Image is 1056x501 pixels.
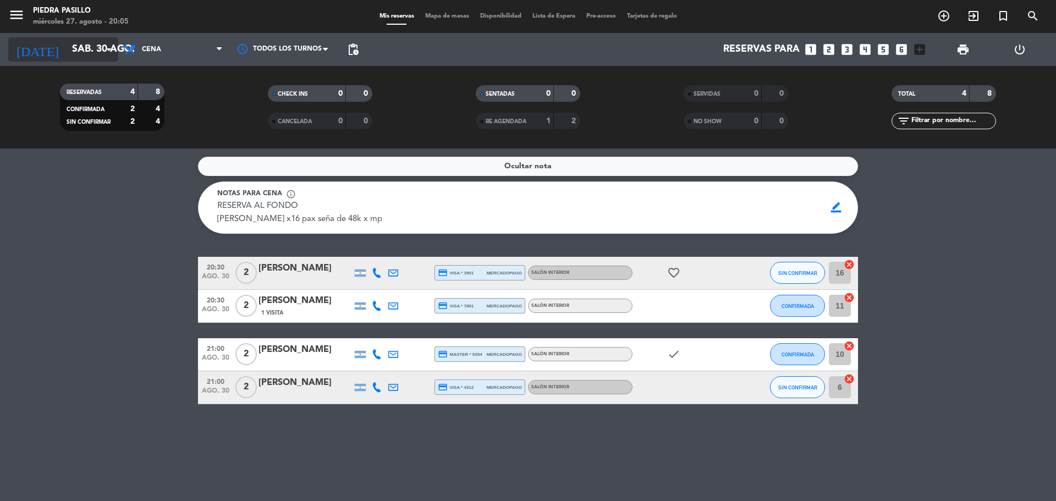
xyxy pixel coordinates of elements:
strong: 4 [156,105,162,113]
div: [PERSON_NAME] [258,376,352,390]
span: ago. 30 [202,306,229,318]
i: credit_card [438,382,448,392]
span: border_color [826,197,847,218]
i: add_circle_outline [937,9,950,23]
i: check [667,348,680,361]
div: LOG OUT [991,33,1048,66]
span: 2 [235,343,257,365]
span: 21:00 [202,375,229,388]
span: Disponibilidad [475,13,527,19]
div: miércoles 27. agosto - 20:05 [33,16,129,27]
i: looks_two [822,42,836,57]
strong: 0 [364,117,370,125]
i: looks_4 [858,42,872,57]
span: Salón Interior [531,271,569,275]
strong: 4 [130,88,135,96]
span: CHECK INS [278,91,308,97]
span: pending_actions [346,43,360,56]
span: Ocultar nota [504,160,552,173]
span: 20:30 [202,261,229,273]
span: SIN CONFIRMAR [778,270,817,276]
i: cancel [844,373,855,384]
i: looks_6 [894,42,909,57]
i: credit_card [438,301,448,311]
span: NO SHOW [694,119,722,124]
span: visa * 4312 [438,382,474,392]
i: cancel [844,340,855,351]
strong: 0 [338,117,343,125]
span: CONFIRMADA [782,303,814,309]
div: [PERSON_NAME] [258,343,352,357]
i: exit_to_app [967,9,980,23]
span: ago. 30 [202,354,229,367]
span: RE AGENDADA [486,119,526,124]
input: Filtrar por nombre... [910,115,996,127]
button: menu [8,7,25,27]
strong: 0 [338,90,343,97]
span: Mapa de mesas [420,13,475,19]
i: power_settings_new [1013,43,1026,56]
strong: 0 [779,117,786,125]
span: mercadopago [487,269,522,277]
span: mercadopago [487,384,522,391]
strong: 1 [546,117,551,125]
span: SENTADAS [486,91,515,97]
strong: 0 [779,90,786,97]
span: 1 Visita [261,309,283,317]
span: Reservas para [723,44,800,55]
strong: 4 [156,118,162,125]
span: Pre-acceso [581,13,621,19]
span: ago. 30 [202,387,229,400]
div: [PERSON_NAME] [258,261,352,276]
button: CONFIRMADA [770,295,825,317]
i: looks_one [804,42,818,57]
span: Cena [142,46,161,53]
span: ago. 30 [202,273,229,285]
span: CONFIRMADA [67,107,105,112]
span: SERVIDAS [694,91,721,97]
span: CANCELADA [278,119,312,124]
span: Notas para cena [217,189,282,200]
i: search [1026,9,1039,23]
strong: 0 [754,117,758,125]
i: looks_3 [840,42,854,57]
span: 2 [235,295,257,317]
span: Salón Interior [531,352,569,356]
span: Tarjetas de regalo [621,13,683,19]
span: RESERVADAS [67,90,102,95]
i: [DATE] [8,37,67,62]
i: credit_card [438,349,448,359]
span: mercadopago [487,351,522,358]
i: cancel [844,292,855,303]
span: info_outline [286,189,296,199]
span: Salón Interior [531,385,569,389]
i: filter_list [897,114,910,128]
i: cancel [844,259,855,270]
strong: 0 [571,90,578,97]
i: turned_in_not [997,9,1010,23]
span: master * 9354 [438,349,482,359]
span: SIN CONFIRMAR [67,119,111,125]
button: SIN CONFIRMAR [770,376,825,398]
i: looks_5 [876,42,890,57]
span: 21:00 [202,342,229,355]
span: visa * 3501 [438,268,474,278]
strong: 2 [130,118,135,125]
strong: 4 [962,90,966,97]
div: Piedra Pasillo [33,5,129,16]
strong: 2 [130,105,135,113]
i: favorite_border [667,266,680,279]
i: credit_card [438,268,448,278]
span: 2 [235,376,257,398]
button: CONFIRMADA [770,343,825,365]
span: Mis reservas [374,13,420,19]
span: Lista de Espera [527,13,581,19]
span: TOTAL [898,91,915,97]
span: visa * 7891 [438,301,474,311]
i: add_box [912,42,927,57]
span: RESERVA AL FONDO [PERSON_NAME] x16 pax seña de 48k x mp [217,202,382,223]
div: [PERSON_NAME] [258,294,352,308]
span: 20:30 [202,294,229,306]
span: print [956,43,970,56]
span: mercadopago [487,302,522,310]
